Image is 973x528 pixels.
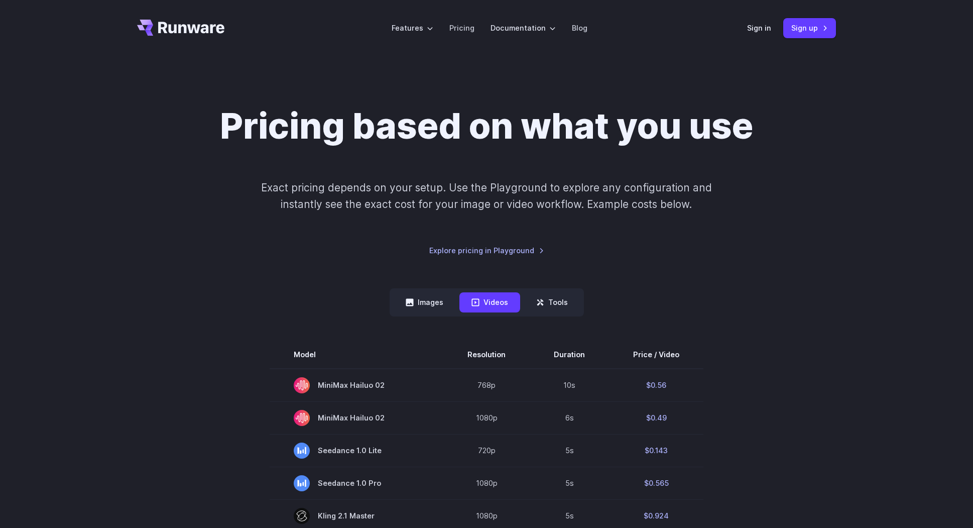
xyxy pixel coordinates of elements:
[220,104,753,147] h1: Pricing based on what you use
[524,292,580,312] button: Tools
[270,341,443,369] th: Model
[530,434,609,467] td: 5s
[609,341,703,369] th: Price / Video
[491,22,556,34] label: Documentation
[530,467,609,499] td: 5s
[443,434,530,467] td: 720p
[443,401,530,434] td: 1080p
[443,341,530,369] th: Resolution
[609,434,703,467] td: $0.143
[394,292,455,312] button: Images
[443,369,530,402] td: 768p
[747,22,771,34] a: Sign in
[294,508,419,524] span: Kling 2.1 Master
[609,467,703,499] td: $0.565
[294,410,419,426] span: MiniMax Hailuo 02
[294,443,419,459] span: Seedance 1.0 Lite
[530,369,609,402] td: 10s
[429,245,544,256] a: Explore pricing in Playground
[530,401,609,434] td: 6s
[443,467,530,499] td: 1080p
[783,18,836,38] a: Sign up
[137,20,224,36] a: Go to /
[572,22,587,34] a: Blog
[294,475,419,491] span: Seedance 1.0 Pro
[609,369,703,402] td: $0.56
[530,341,609,369] th: Duration
[609,401,703,434] td: $0.49
[392,22,433,34] label: Features
[449,22,474,34] a: Pricing
[459,292,520,312] button: Videos
[294,377,419,393] span: MiniMax Hailuo 02
[242,179,731,213] p: Exact pricing depends on your setup. Use the Playground to explore any configuration and instantl...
